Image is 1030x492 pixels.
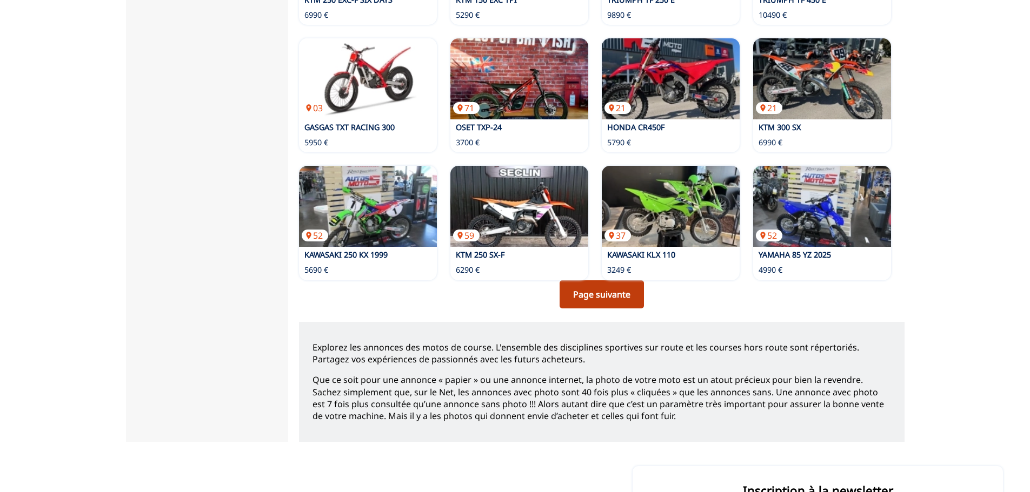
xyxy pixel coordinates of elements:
p: 9890 € [607,10,631,21]
a: HONDA CR450F21 [602,38,740,119]
a: YAMAHA 85 YZ 2025 [759,250,831,260]
p: 03 [302,102,328,114]
p: 3249 € [607,265,631,275]
a: KAWASAKI 250 KX 199952 [299,166,437,247]
img: YAMAHA 85 YZ 2025 [753,166,891,247]
p: 4990 € [759,265,782,275]
p: 5950 € [304,137,328,148]
p: 6290 € [456,265,480,275]
a: HONDA CR450F [607,122,664,132]
p: 52 [302,230,328,241]
a: KTM 250 SX-F59 [450,166,588,247]
p: 21 [604,102,631,114]
p: 6990 € [304,10,328,21]
a: OSET TXP-2471 [450,38,588,119]
a: KAWASAKI KLX 11037 [602,166,740,247]
a: GASGAS TXT RACING 300 [304,122,395,132]
a: GASGAS TXT RACING 30003 [299,38,437,119]
p: 5290 € [456,10,480,21]
img: OSET TXP-24 [450,38,588,119]
a: KAWASAKI KLX 110 [607,250,675,260]
img: GASGAS TXT RACING 300 [299,38,437,119]
a: Page suivante [560,280,644,308]
p: Explorez les annonces des motos de course. L'ensemble des disciplines sportives sur route et les ... [313,341,891,366]
p: 21 [756,102,782,114]
p: 52 [756,230,782,241]
p: 3700 € [456,137,480,148]
a: KTM 300 SX [759,122,801,132]
a: KTM 300 SX21 [753,38,891,119]
a: KTM 250 SX-F [456,250,504,260]
img: KAWASAKI 250 KX 1999 [299,166,437,247]
p: Que ce soit pour une annonce « papier » ou une annonce internet, la photo de votre moto est un at... [313,374,891,422]
p: 5690 € [304,265,328,275]
p: 10490 € [759,10,787,21]
img: KAWASAKI KLX 110 [602,166,740,247]
p: 6990 € [759,137,782,148]
img: KTM 300 SX [753,38,891,119]
p: 5790 € [607,137,631,148]
a: KAWASAKI 250 KX 1999 [304,250,388,260]
a: OSET TXP-24 [456,122,502,132]
p: 59 [453,230,480,241]
img: KTM 250 SX-F [450,166,588,247]
p: 71 [453,102,480,114]
p: 37 [604,230,631,241]
a: YAMAHA 85 YZ 202552 [753,166,891,247]
img: HONDA CR450F [602,38,740,119]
